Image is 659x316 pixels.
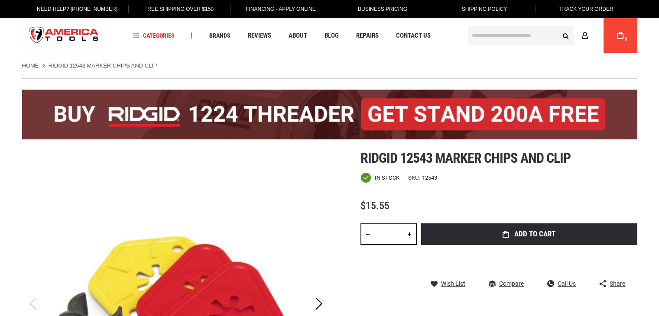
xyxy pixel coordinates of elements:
span: In stock [375,175,399,181]
button: Add to Cart [421,223,637,245]
span: Categories [133,32,175,39]
a: store logo [22,19,106,52]
a: Compare [489,280,524,287]
span: Compare [499,281,524,287]
div: 12543 [422,175,437,181]
a: Categories [129,30,179,42]
img: America Tools [22,19,106,52]
span: Ridgid 12543 marker chips and clip [360,150,571,166]
a: Call Us [547,280,576,287]
a: Repairs [352,30,383,42]
span: Add to Cart [514,230,555,238]
strong: RIDGID 12543 MARKER CHIPS AND CLIP [49,62,157,69]
span: Wish List [441,281,465,287]
span: About [289,32,307,39]
a: Home [22,62,39,70]
a: Contact Us [392,30,435,42]
a: Brands [205,30,234,42]
span: Reviews [248,32,271,39]
button: Search [558,27,574,44]
a: Blog [321,30,343,42]
span: Blog [325,32,339,39]
a: Wish List [431,280,465,287]
a: About [285,30,311,42]
iframe: Secure express checkout frame [419,248,639,273]
span: Brands [209,32,230,39]
img: BOGO: Buy the RIDGID® 1224 Threader (26092), get the 92467 200A Stand FREE! [22,90,637,139]
span: 0 [625,37,627,42]
span: Share [610,281,625,287]
a: 0 [612,18,629,53]
div: Availability [360,172,399,183]
strong: SKU [408,175,422,181]
a: Reviews [244,30,275,42]
span: Call Us [558,281,576,287]
span: Shipping Policy [462,6,507,12]
span: Contact Us [396,32,431,39]
span: Repairs [356,32,379,39]
span: $15.55 [360,200,390,212]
